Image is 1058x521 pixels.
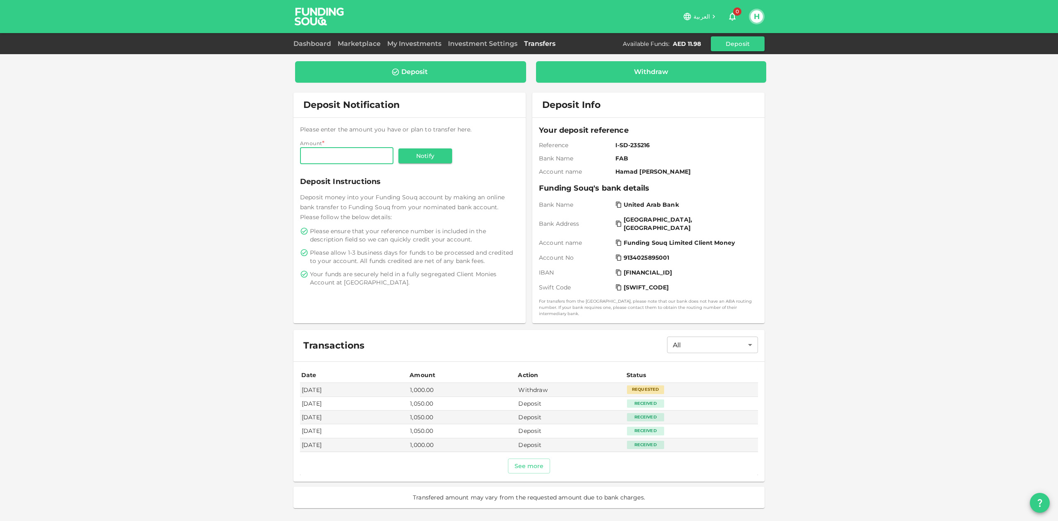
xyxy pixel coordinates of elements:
span: Your deposit reference [539,124,758,136]
span: Funding Souq Limited Client Money [624,239,735,247]
input: amount [300,148,393,164]
span: Account No [539,253,612,262]
span: Bank Name [539,154,612,163]
td: Deposit [517,411,625,424]
span: Transactions [303,340,365,351]
td: Deposit [517,438,625,452]
div: Date [301,370,318,380]
span: FAB [615,154,755,163]
span: Bank Name [539,201,612,209]
div: Status [627,370,647,380]
a: Dashboard [293,40,334,48]
span: Deposit Info [542,99,600,111]
div: Received [627,399,664,408]
div: All [667,337,758,353]
td: [DATE] [300,383,408,397]
button: H [751,10,763,23]
div: Withdraw [634,68,668,76]
span: IBAN [539,268,612,277]
span: [SWIFT_CODE] [624,283,669,292]
td: [DATE] [300,397,408,411]
small: For transfers from the [GEOGRAPHIC_DATA], please note that our bank does not have an ABA routing ... [539,298,758,317]
td: [DATE] [300,411,408,424]
td: 1,050.00 [408,424,517,438]
a: Investment Settings [445,40,521,48]
div: Action [518,370,539,380]
span: Your funds are securely held in a fully segregated Client Monies Account at [GEOGRAPHIC_DATA]. [310,270,517,287]
td: [DATE] [300,438,408,452]
div: Deposit [401,68,428,76]
span: 0 [733,7,741,16]
span: [GEOGRAPHIC_DATA], [GEOGRAPHIC_DATA] [624,215,753,232]
span: Hamad [PERSON_NAME] [615,167,755,176]
td: [DATE] [300,424,408,438]
span: Bank Address [539,220,612,228]
span: Account name [539,167,612,176]
button: Notify [398,148,452,163]
span: Reference [539,141,612,149]
div: Received [627,441,664,449]
span: Please enter the amount you have or plan to transfer here. [300,126,472,133]
span: Transfered amount may vary from the requested amount due to bank charges. [413,493,645,502]
span: Account name [539,239,612,247]
span: Deposit Notification [303,99,400,110]
a: Marketplace [334,40,384,48]
td: 1,000.00 [408,383,517,397]
button: Deposit [711,36,765,51]
span: United Arab Bank [624,201,679,209]
button: question [1030,493,1050,513]
td: Withdraw [517,383,625,397]
div: Available Funds : [623,40,670,48]
div: Received [627,427,664,435]
div: Amount [410,370,435,380]
span: Swift Code [539,283,612,292]
span: Please allow 1-3 business days for funds to be processed and credited to your account. All funds ... [310,249,517,265]
button: See more [508,459,550,473]
a: Withdraw [536,61,767,83]
span: 9134025895001 [624,253,670,262]
td: Deposit [517,397,625,411]
td: 1,050.00 [408,411,517,424]
td: 1,050.00 [408,397,517,411]
a: My Investments [384,40,445,48]
td: 1,000.00 [408,438,517,452]
a: Deposit [295,61,526,83]
span: العربية [693,13,710,20]
span: I-SD-235216 [615,141,755,149]
div: Requested [627,385,664,394]
div: Received [627,413,664,421]
span: Amount [300,140,322,146]
span: Deposit money into your Funding Souq account by making an online bank transfer to Funding Souq fr... [300,194,505,221]
button: 0 [724,8,741,25]
span: Funding Souq's bank details [539,182,758,194]
span: Please ensure that your reference number is included in the description field so we can quickly c... [310,227,517,244]
td: Deposit [517,424,625,438]
span: [FINANCIAL_ID] [624,268,672,277]
a: Transfers [521,40,559,48]
div: AED 11.98 [673,40,701,48]
span: Deposit Instructions [300,176,519,187]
